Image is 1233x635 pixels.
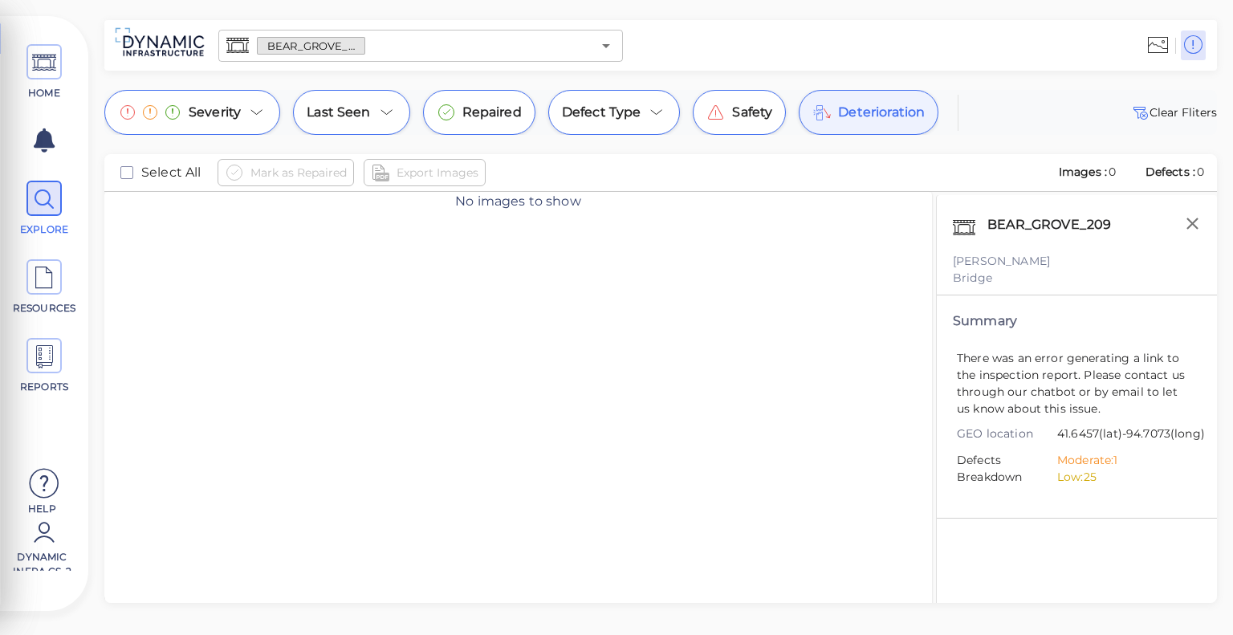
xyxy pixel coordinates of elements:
[957,425,1057,442] span: GEO location
[8,44,80,100] a: HOME
[1057,452,1189,469] li: Moderate: 1
[953,270,1201,287] div: Bridge
[732,103,772,122] span: Safety
[838,103,925,122] span: Deterioration
[562,103,641,122] span: Defect Type
[1130,103,1217,122] button: Clear Fliters
[218,159,354,186] button: Mark as Repaired
[1057,469,1189,486] li: Low: 25
[1197,165,1204,179] span: 0
[983,211,1132,245] div: BEAR_GROVE_209
[10,86,79,100] span: HOME
[10,301,79,315] span: RESOURCES
[8,259,80,315] a: RESOURCES
[10,380,79,394] span: REPORTS
[8,550,76,571] span: Dynamic Infra CS-2
[8,502,76,515] span: Help
[364,159,486,186] button: Export Images
[189,103,241,122] span: Severity
[10,222,79,237] span: EXPLORE
[1144,165,1197,179] span: Defects :
[8,181,80,237] a: EXPLORE
[953,311,1201,331] div: Summary
[141,163,201,182] span: Select All
[462,103,522,122] span: Repaired
[307,103,370,122] span: Last Seen
[455,193,581,209] span: No images to show
[1109,165,1116,179] span: 0
[8,338,80,394] a: REPORTS
[397,163,478,182] span: Export Images
[953,253,1201,270] div: [PERSON_NAME]
[258,39,364,54] span: BEAR_GROVE_209
[250,163,347,182] span: Mark as Repaired
[957,350,1189,417] span: There was an error generating a link to the inspection report. Please contact us through our chat...
[957,452,1057,486] span: Defects Breakdown
[1057,165,1109,179] span: Images :
[1057,425,1205,444] span: 41.6457 (lat) -94.7073 (long)
[1165,563,1221,623] iframe: Chat
[595,35,617,57] button: Open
